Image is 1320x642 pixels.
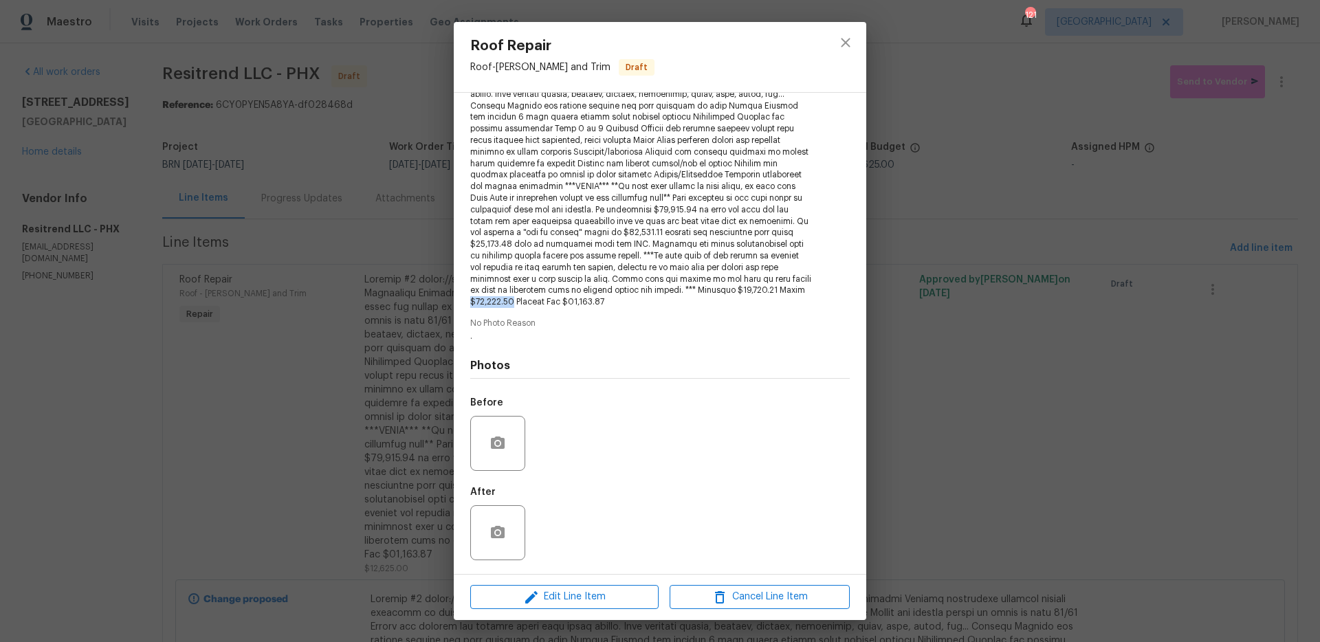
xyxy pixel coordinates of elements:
[470,398,503,408] h5: Before
[470,487,496,497] h5: After
[470,585,659,609] button: Edit Line Item
[674,588,846,606] span: Cancel Line Item
[470,38,654,54] span: Roof Repair
[470,359,850,373] h4: Photos
[1025,8,1035,22] div: 121
[470,319,850,328] span: No Photo Reason
[620,60,653,74] span: Draft
[670,585,850,609] button: Cancel Line Item
[470,31,812,308] span: Loremip #2 dolor://sitametc.adipiscing.elits.doe/temporin/U0LAB71ET/d0502009448630894 Magnaaliqu ...
[829,26,862,59] button: close
[474,588,654,606] span: Edit Line Item
[470,63,610,72] span: Roof - [PERSON_NAME] and Trim
[470,331,812,342] span: .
